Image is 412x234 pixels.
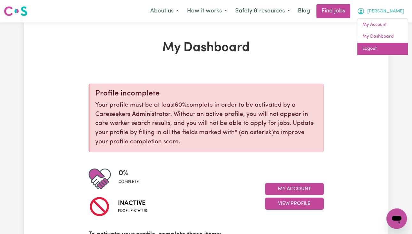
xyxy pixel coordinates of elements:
a: Logout [357,43,408,55]
span: 0 % [119,168,139,179]
a: Find jobs [316,4,350,18]
span: [PERSON_NAME] [367,8,404,15]
button: View Profile [265,198,324,210]
button: How it works [183,4,231,18]
button: My Account [353,4,408,18]
button: Safety & resources [231,4,294,18]
a: Blog [294,4,314,18]
a: Careseekers logo [4,4,27,19]
iframe: Button to launch messaging window [386,208,407,229]
span: complete [119,179,139,185]
img: Careseekers logo [4,5,27,17]
div: My Account [357,19,408,55]
span: an asterisk [235,130,274,136]
button: My Account [265,183,324,195]
u: 60% [175,102,186,108]
h1: My Dashboard [89,40,324,56]
a: My Account [357,19,408,31]
span: Inactive [118,199,147,208]
a: My Dashboard [357,31,408,43]
span: Profile status [118,208,147,214]
button: About us [146,4,183,18]
div: Profile completeness: 0% [119,168,144,190]
div: Profile incomplete [95,89,318,98]
p: Your profile must be at least complete in order to be activated by a Careseekers Administrator. W... [95,101,318,147]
